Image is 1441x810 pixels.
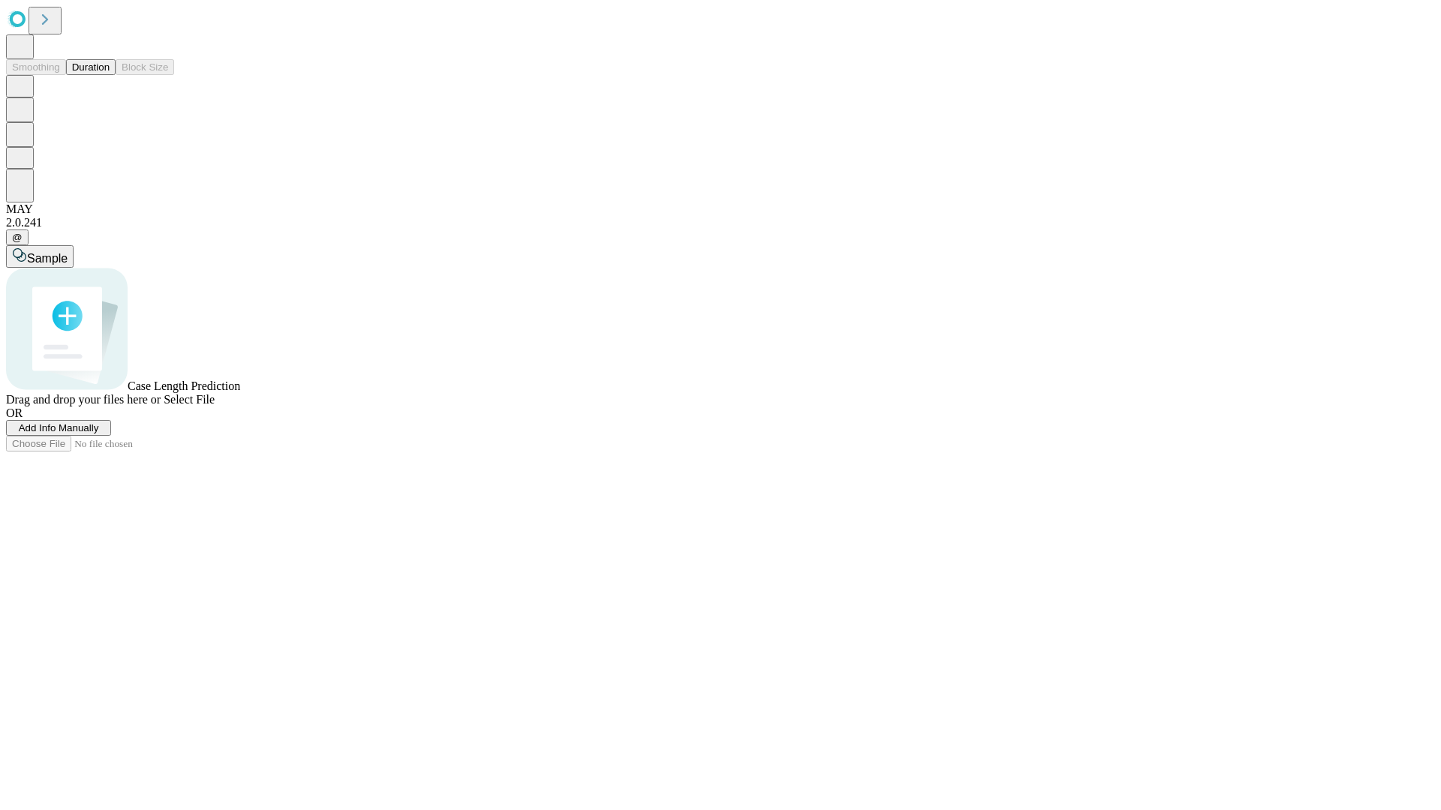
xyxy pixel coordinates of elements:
[6,406,23,419] span: OR
[27,252,68,265] span: Sample
[6,245,74,268] button: Sample
[6,393,161,406] span: Drag and drop your files here or
[116,59,174,75] button: Block Size
[164,393,215,406] span: Select File
[66,59,116,75] button: Duration
[19,422,99,433] span: Add Info Manually
[6,59,66,75] button: Smoothing
[6,420,111,436] button: Add Info Manually
[6,202,1435,216] div: MAY
[6,229,29,245] button: @
[6,216,1435,229] div: 2.0.241
[12,232,23,243] span: @
[128,379,240,392] span: Case Length Prediction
